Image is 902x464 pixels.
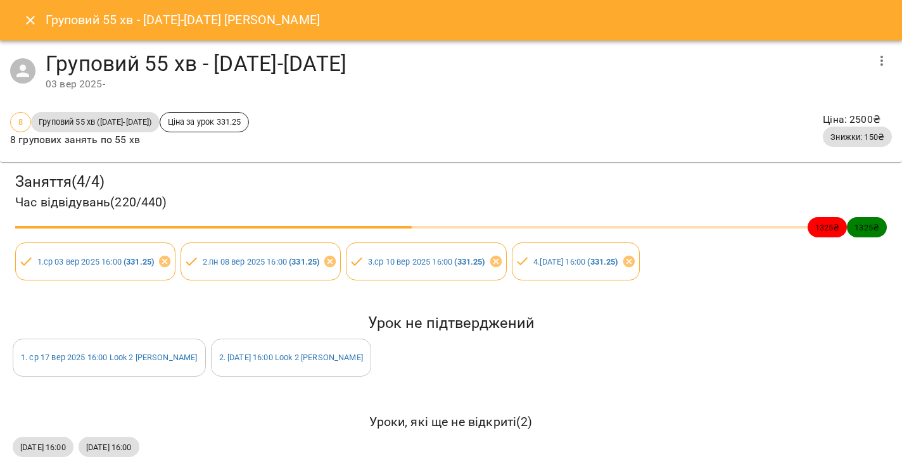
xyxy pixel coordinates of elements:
[587,257,618,266] b: ( 331.25 )
[15,172,887,192] h3: Заняття ( 4 / 4 )
[124,257,154,266] b: ( 331.25 )
[79,441,139,453] span: [DATE] 16:00
[823,112,892,127] p: Ціна : 2500 ₴
[46,10,321,30] h6: Груповий 55 хв - [DATE]-[DATE] [PERSON_NAME]
[203,257,320,266] a: 2.пн 08 вер 2025 16:00 (331.25)
[46,51,867,77] h4: Груповий 55 хв - [DATE]-[DATE]
[11,116,30,128] span: 8
[37,257,155,266] a: 1.ср 03 вер 2025 16:00 (331.25)
[289,257,319,266] b: ( 331.25 )
[15,192,887,212] h4: Час відвідувань ( 220 / 440 )
[13,313,889,333] h5: Урок не підтверджений
[847,222,887,234] span: 1325 ₴
[512,242,640,280] div: 4.[DATE] 16:00 (331.25)
[823,131,892,143] span: Знижки: 150₴
[10,132,249,147] p: 8 групових занять по 55 хв
[15,242,175,280] div: 1.ср 03 вер 2025 16:00 (331.25)
[21,353,198,362] a: 1. ср 17 вер 2025 16:00 Look 2 [PERSON_NAME]
[368,257,485,266] a: 3.ср 10 вер 2025 16:00 (331.25)
[533,257,618,266] a: 4.[DATE] 16:00 (331.25)
[160,116,249,128] span: Ціна за урок 331.25
[346,242,506,280] div: 3.ср 10 вер 2025 16:00 (331.25)
[46,77,867,92] div: 03 вер 2025 -
[219,353,363,362] a: 2. [DATE] 16:00 Look 2 [PERSON_NAME]
[13,441,73,453] span: [DATE] 16:00
[181,242,341,280] div: 2.пн 08 вер 2025 16:00 (331.25)
[454,257,485,266] b: ( 331.25 )
[15,5,46,35] button: Close
[31,116,159,128] span: Груповий 55 хв ([DATE]-[DATE])
[808,222,848,234] span: 1325 ₴
[13,412,889,432] h6: Уроки, які ще не відкриті ( 2 )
